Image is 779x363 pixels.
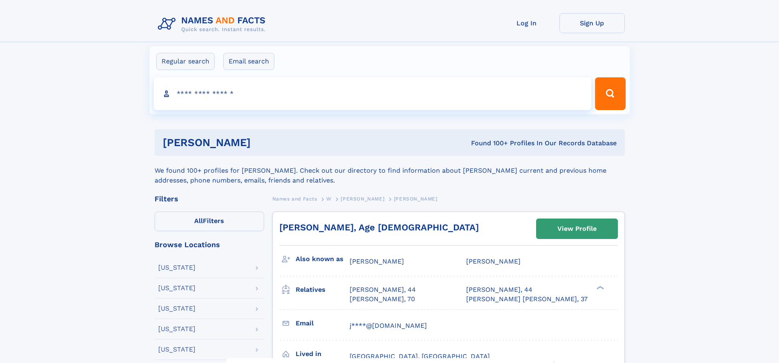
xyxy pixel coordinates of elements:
[466,257,521,265] span: [PERSON_NAME]
[158,264,195,271] div: [US_STATE]
[296,252,350,266] h3: Also known as
[155,13,272,35] img: Logo Names and Facts
[223,53,274,70] label: Email search
[158,346,195,353] div: [US_STATE]
[394,196,438,202] span: [PERSON_NAME]
[537,219,617,239] a: View Profile
[595,285,604,291] div: ❯
[296,347,350,361] h3: Lived in
[557,219,597,238] div: View Profile
[361,139,617,148] div: Found 100+ Profiles In Our Records Database
[158,285,195,291] div: [US_STATE]
[350,352,490,360] span: [GEOGRAPHIC_DATA], [GEOGRAPHIC_DATA]
[466,295,588,304] a: [PERSON_NAME] [PERSON_NAME], 37
[155,241,264,248] div: Browse Locations
[559,13,625,33] a: Sign Up
[296,316,350,330] h3: Email
[158,305,195,312] div: [US_STATE]
[158,326,195,332] div: [US_STATE]
[341,196,384,202] span: [PERSON_NAME]
[279,222,479,232] a: [PERSON_NAME], Age [DEMOGRAPHIC_DATA]
[155,156,625,185] div: We found 100+ profiles for [PERSON_NAME]. Check out our directory to find information about [PERS...
[155,195,264,203] div: Filters
[272,194,317,204] a: Names and Facts
[163,138,361,148] h1: [PERSON_NAME]
[326,196,332,202] span: W
[341,194,384,204] a: [PERSON_NAME]
[350,295,415,304] a: [PERSON_NAME], 70
[194,217,203,225] span: All
[350,257,404,265] span: [PERSON_NAME]
[296,283,350,297] h3: Relatives
[156,53,215,70] label: Regular search
[154,77,592,110] input: search input
[494,13,559,33] a: Log In
[595,77,625,110] button: Search Button
[350,285,416,294] a: [PERSON_NAME], 44
[466,285,532,294] a: [PERSON_NAME], 44
[155,212,264,231] label: Filters
[326,194,332,204] a: W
